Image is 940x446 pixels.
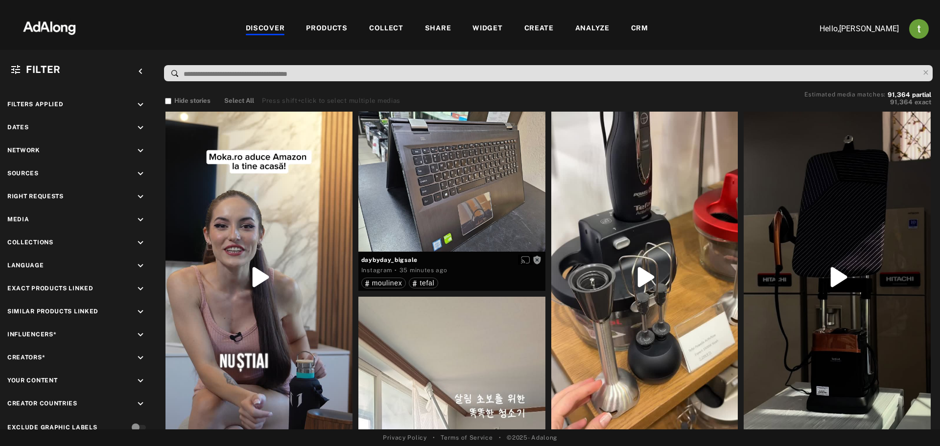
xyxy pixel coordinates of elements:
div: Instagram [361,266,392,275]
span: © 2025 - Adalong [507,433,557,442]
i: keyboard_arrow_down [135,99,146,110]
button: 91,364partial [888,93,931,97]
i: keyboard_arrow_down [135,145,146,156]
i: keyboard_arrow_down [135,260,146,271]
i: keyboard_arrow_down [135,399,146,409]
span: Network [7,147,40,154]
span: Your Content [7,377,57,384]
button: Enable diffusion on this media [518,255,533,265]
button: Select All [224,96,254,106]
span: Dates [7,124,29,131]
a: Privacy Policy [383,433,427,442]
span: moulinex [372,279,402,287]
span: Influencers* [7,331,56,338]
i: keyboard_arrow_down [135,352,146,363]
i: keyboard_arrow_down [135,237,146,248]
img: 63233d7d88ed69de3c212112c67096b6.png [6,12,93,42]
div: COLLECT [369,23,403,35]
button: Account settings [907,17,931,41]
div: moulinex [365,280,402,286]
span: 91,364 [888,91,910,98]
div: DISCOVER [246,23,285,35]
p: Hello, [PERSON_NAME] [801,23,899,35]
span: Collections [7,239,53,246]
span: Media [7,216,29,223]
div: WIDGET [472,23,502,35]
div: SHARE [425,23,451,35]
span: tefal [420,279,434,287]
span: Creators* [7,354,45,361]
span: Creator Countries [7,400,77,407]
div: PRODUCTS [306,23,348,35]
span: • [433,433,435,442]
div: Press shift+click to select multiple medias [262,96,400,106]
iframe: Chat Widget [891,399,940,446]
button: 91,364exact [804,97,931,107]
span: Exact Products Linked [7,285,94,292]
i: keyboard_arrow_down [135,168,146,179]
span: Right Requests [7,193,64,200]
i: keyboard_arrow_down [135,283,146,294]
i: keyboard_arrow_left [135,66,146,77]
span: 91,364 [890,98,913,106]
span: Sources [7,170,39,177]
span: Language [7,262,44,269]
span: Rights not requested [533,256,541,263]
i: keyboard_arrow_down [135,214,146,225]
i: keyboard_arrow_down [135,306,146,317]
span: Similar Products Linked [7,308,98,315]
span: Filters applied [7,101,64,108]
span: • [499,433,501,442]
img: ACg8ocJj1Mp6hOb8A41jL1uwSMxz7God0ICt0FEFk954meAQ=s96-c [909,19,929,39]
span: daybyday_bigsale [361,256,542,264]
div: Exclude Graphic Labels [7,423,97,432]
i: keyboard_arrow_down [135,122,146,133]
time: 2025-09-29T13:26:28.000Z [399,267,447,274]
span: · [395,266,397,274]
span: Filter [26,64,61,75]
i: keyboard_arrow_down [135,329,146,340]
div: ANALYZE [575,23,610,35]
i: keyboard_arrow_down [135,376,146,386]
div: CREATE [524,23,554,35]
a: Terms of Service [441,433,493,442]
span: Estimated media matches: [804,91,886,98]
button: Hide stories [165,96,211,106]
i: keyboard_arrow_down [135,191,146,202]
div: tefal [413,280,434,286]
div: CRM [631,23,648,35]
